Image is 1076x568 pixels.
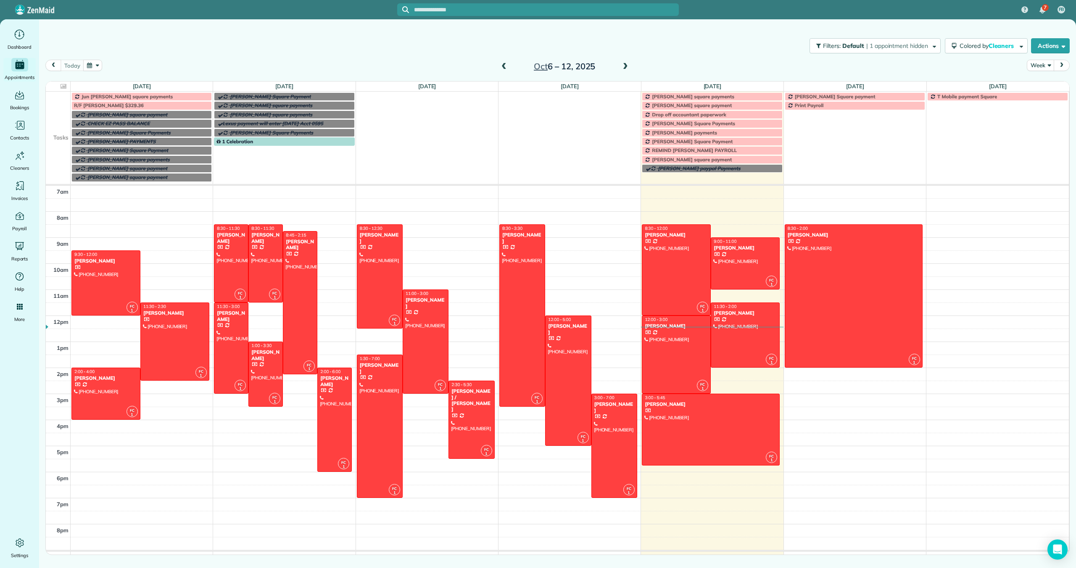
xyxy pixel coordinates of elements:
[57,240,69,247] span: 9am
[8,43,32,51] span: Dashboard
[392,486,397,491] span: FC
[14,315,25,323] span: More
[74,369,95,374] span: 2:00 - 4:00
[561,83,579,89] a: [DATE]
[275,83,293,89] a: [DATE]
[196,372,206,380] small: 1
[230,102,312,108] span: [PERSON_NAME] square payments
[74,258,138,264] div: [PERSON_NAME]
[57,475,69,481] span: 6pm
[769,278,774,282] span: FC
[652,147,737,153] span: REMIND [PERSON_NAME] PAYROLL
[418,83,436,89] a: [DATE]
[57,423,69,429] span: 4pm
[230,111,312,118] span: [PERSON_NAME] square payments
[15,285,25,293] span: Help
[53,292,69,299] span: 11am
[912,356,917,360] span: FC
[57,214,69,221] span: 8am
[127,307,137,315] small: 1
[769,454,774,458] span: FC
[842,42,865,50] span: Default
[548,323,588,335] div: [PERSON_NAME]
[3,88,36,112] a: Bookings
[766,456,777,464] small: 1
[235,385,245,393] small: 1
[222,120,323,126] span: Lexus payment will enter [DATE] Acct 0595
[578,437,588,445] small: 1
[130,304,134,308] span: FC
[11,551,29,560] span: Settings
[700,382,705,387] span: FC
[87,147,168,153] span: [PERSON_NAME] Square Payment
[11,194,28,202] span: Invoices
[823,42,841,50] span: Filters:
[1027,60,1054,71] button: Week
[481,450,492,458] small: 1
[795,102,824,108] span: Print Payroll
[534,61,548,71] span: Oct
[216,138,253,145] span: 1 Celebration
[87,120,150,126] span: CHECK EZ PASS BALANCE
[548,317,571,322] span: 12:00 - 5:00
[652,120,735,126] span: [PERSON_NAME] Square Payments
[87,111,167,118] span: [PERSON_NAME] square payment
[697,385,708,393] small: 1
[714,304,736,309] span: 11:30 - 2:00
[945,38,1028,53] button: Colored byCleaners
[10,164,29,172] span: Cleaners
[1044,4,1047,11] span: 7
[512,62,617,71] h2: 6 – 12, 2025
[652,111,726,118] span: Drop off accountant paperwork
[216,310,246,322] div: [PERSON_NAME]
[594,401,635,413] div: [PERSON_NAME]
[251,232,280,244] div: [PERSON_NAME]
[199,369,203,373] span: FC
[307,363,311,367] span: FC
[74,252,97,257] span: 9:30 - 12:00
[57,501,69,508] span: 7pm
[397,6,409,13] button: Focus search
[10,134,29,142] span: Contacts
[645,226,667,231] span: 8:30 - 12:00
[12,224,27,233] span: Payroll
[1047,539,1068,560] div: Open Intercom Messenger
[359,232,400,244] div: [PERSON_NAME]
[272,291,277,295] span: FC
[1031,38,1070,53] button: Actions
[714,239,736,244] span: 9:00 - 11:00
[960,42,1017,50] span: Colored by
[3,179,36,202] a: Invoices
[87,165,167,171] span: [PERSON_NAME] square payment
[769,356,774,360] span: FC
[3,149,36,172] a: Cleaners
[5,73,35,82] span: Appointments
[766,359,777,367] small: 1
[989,83,1007,89] a: [DATE]
[1059,6,1064,13] span: FB
[697,307,708,315] small: 1
[251,343,272,348] span: 1:00 - 3:30
[74,375,138,381] div: [PERSON_NAME]
[389,320,400,328] small: 1
[658,165,740,171] span: [PERSON_NAME] paypal Payments
[644,401,777,407] div: [PERSON_NAME]
[359,362,400,374] div: [PERSON_NAME]
[937,93,997,100] span: T Mobile payment Square
[581,434,585,439] span: FC
[82,93,173,100] span: Jun [PERSON_NAME] square payments
[130,408,134,413] span: FC
[87,138,156,145] span: [PERSON_NAME] PAYMENTS
[57,371,69,377] span: 2pm
[304,365,314,373] small: 1
[594,395,614,400] span: 3:00 - 7:00
[143,310,207,316] div: [PERSON_NAME]
[251,226,274,231] span: 8:30 - 11:30
[787,232,920,238] div: [PERSON_NAME]
[45,60,61,71] button: prev
[360,226,382,231] span: 8:30 - 12:30
[502,226,522,231] span: 8:30 - 3:30
[652,102,732,108] span: [PERSON_NAME] square payment
[87,129,171,136] span: [PERSON_NAME] Square Payments
[766,281,777,289] small: 1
